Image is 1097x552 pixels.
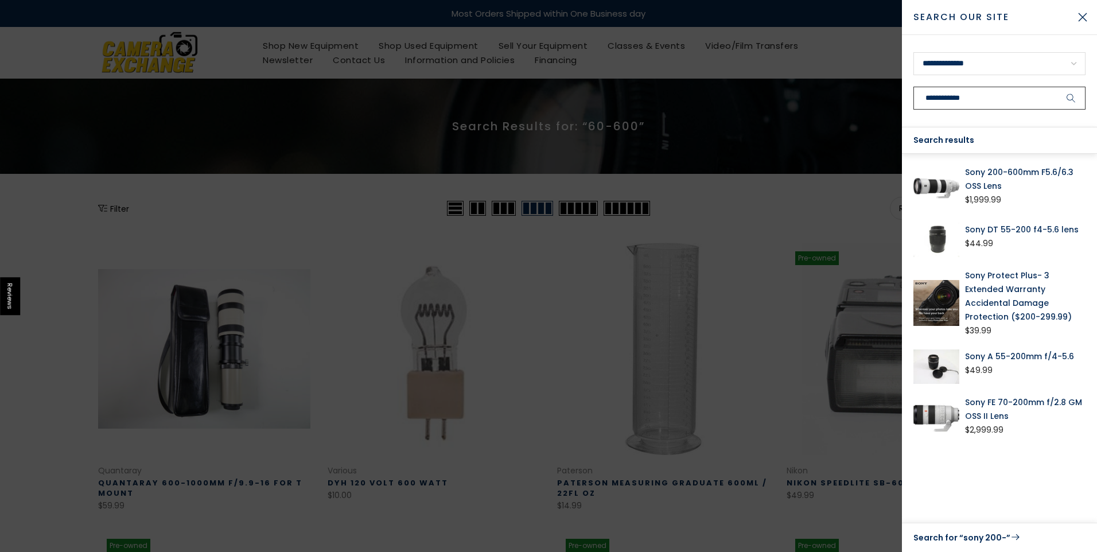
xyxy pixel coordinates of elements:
a: Sony Protect Plus- 3 Extended Warranty Accidental Damage Protection ($200-299.99) [965,269,1086,324]
a: Sony DT 55-200 f4-5.6 lens [965,223,1086,236]
a: Sony A 55-200mm f/4-5.6 [965,349,1086,363]
span: Search Our Site [913,10,1068,24]
img: Sony FE 70-200mm f/2.8 GM OSS II Lens Lenses - Small Format - Sony E and FE Mount Lenses Sony SON... [913,395,959,441]
div: $39.99 [965,324,991,338]
img: Sony DT 55-200mm F4/5.6 Lens in EC Lenses - Small Format - Sony& - Minolta A Mount Lenses Sony GH... [913,349,959,384]
div: $49.99 [965,363,993,378]
div: Search results [902,127,1097,154]
button: Close Search [1068,3,1097,32]
div: $1,999.99 [965,193,1001,207]
div: $44.99 [965,236,993,251]
div: $2,999.99 [965,423,1003,437]
a: Sony FE 70-200mm f/2.8 GM OSS II Lens [965,395,1086,423]
a: Sony 200-600mm F5.6/6.3 OSS Lens [965,165,1086,193]
a: Search for “sony 200-” [913,530,1086,545]
img: Sony DT 55-200 f4-5.6 lens Lenses Small Format - SonyMinolta A Mount Lenses Sony 1822633 [913,223,959,257]
img: Sony Protect Plus- 3 Extended Warranty Accidental Damage Protection ($200-299.99) Warranty Sony 1... [913,269,959,337]
img: Sony 200-600mm F5.6/6.3 OSS Lens Lenses - Small Format - Sony E and FE Mount Lenses Sony SONYSEL2... [913,165,959,211]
